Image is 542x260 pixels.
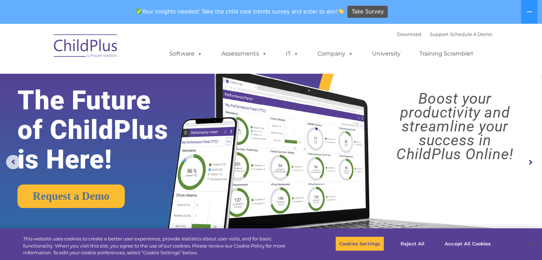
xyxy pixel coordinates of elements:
[99,76,129,82] span: Phone number
[99,47,121,52] span: Last name
[133,5,347,19] span: Your insights needed! Take the child care trends survey and enter to win!
[397,31,421,37] a: Download
[338,9,344,14] img: 👏
[412,47,480,61] a: Training Scramble!!
[450,31,492,37] a: Schedule A Demo
[365,47,408,61] a: University
[23,235,298,256] div: This website uses cookies to create a better user experience, provide statistics about user visit...
[347,6,388,18] a: Take Survey
[310,47,360,61] a: Company
[17,85,191,174] rs-layer: The Future of ChildPlus is Here!
[279,47,306,61] a: IT
[214,47,274,61] a: Assessments
[162,47,210,61] a: Software
[390,236,435,251] button: Reject All
[375,92,535,161] rs-layer: Boost your productivity and streamline your success in ChildPlus Online!
[136,9,141,14] img: ✅
[441,236,495,251] button: Accept All Cookies
[17,184,125,208] a: Request a Demo
[50,29,122,65] img: ChildPlus by Procare Solutions
[352,6,384,18] span: Take Survey
[335,236,384,251] button: Cookies Settings
[397,31,492,37] font: |
[523,236,538,251] button: Close
[430,31,449,37] a: Support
